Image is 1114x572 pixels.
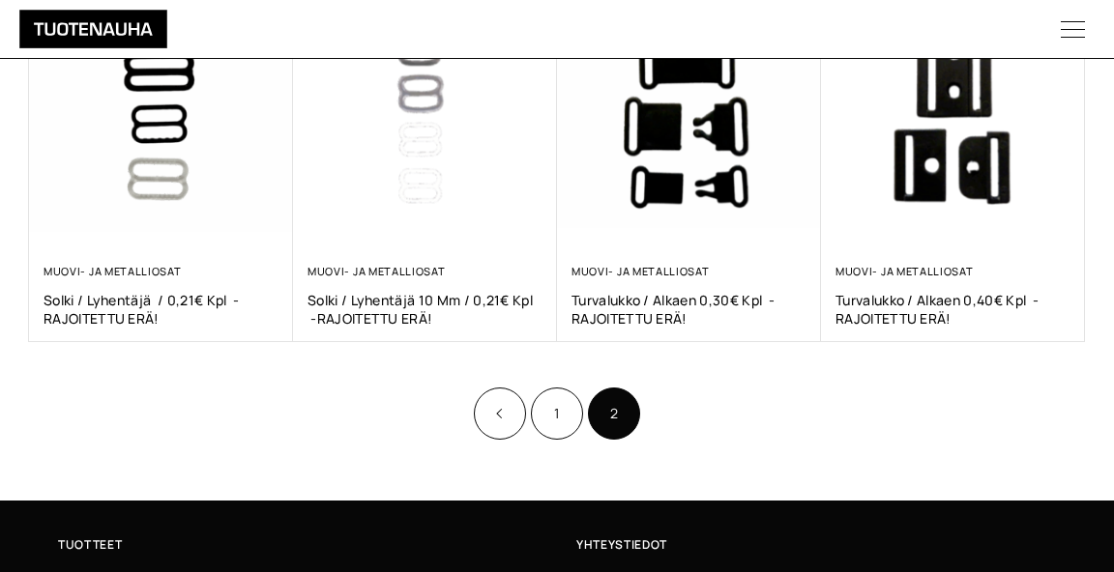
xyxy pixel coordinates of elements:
a: Turvalukko / alkaen 0,30€ kpl -RAJOITETTU ERÄ! [572,291,806,328]
a: Turvalukko / alkaen 0,40€ kpl -RAJOITETTU ERÄ! [835,291,1070,328]
a: Muovi- ja metalliosat [308,264,445,278]
a: Muovi- ja metalliosat [572,264,709,278]
a: Solki / lyhentäjä / 0,21€ kpl -RAJOITETTU ERÄ! [44,291,278,328]
span: Sivu 2 [588,387,640,440]
a: Tuotteet [58,534,557,555]
a: Sivu 1 [531,387,583,440]
a: Yhteystiedot [576,534,1075,555]
a: Muovi- ja metalliosat [44,264,181,278]
span: Tuotteet [58,534,122,555]
a: Solki / lyhentäjä 10 mm / 0,21€ kpl -RAJOITETTU ERÄ! [308,291,542,328]
span: Yhteystiedot [576,534,667,555]
a: Muovi- ja metalliosat [835,264,973,278]
nav: Product Pagination [29,386,1085,443]
img: Tuotenauha Oy [19,10,167,48]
